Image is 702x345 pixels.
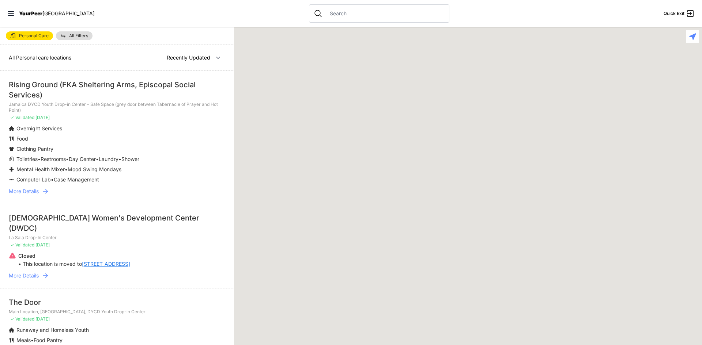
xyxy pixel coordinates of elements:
[118,156,121,162] span: •
[10,242,34,248] span: ✓ Validated
[19,11,95,16] a: YourPeer[GEOGRAPHIC_DATA]
[51,176,54,183] span: •
[9,309,225,315] p: Main Location, [GEOGRAPHIC_DATA], DYCD Youth Drop-in Center
[19,34,49,38] span: Personal Care
[16,135,28,142] span: Food
[35,115,50,120] span: [DATE]
[16,337,31,343] span: Meals
[42,10,95,16] span: [GEOGRAPHIC_DATA]
[35,316,50,322] span: [DATE]
[10,115,34,120] span: ✓ Validated
[664,11,684,16] span: Quick Exit
[16,156,38,162] span: Toiletries
[9,54,71,61] span: All Personal care locations
[34,337,63,343] span: Food Pantry
[9,272,39,279] span: More Details
[41,156,66,162] span: Restrooms
[121,156,139,162] span: Shower
[54,176,99,183] span: Case Management
[35,242,50,248] span: [DATE]
[16,327,89,333] span: Runaway and Homeless Youth
[66,156,69,162] span: •
[96,156,99,162] span: •
[18,252,130,260] p: Closed
[68,166,121,172] span: Mood Swing Mondays
[65,166,68,172] span: •
[16,166,65,172] span: Mental Health Mixer
[9,213,225,233] div: [DEMOGRAPHIC_DATA] Women's Development Center (DWDC)
[664,9,695,18] a: Quick Exit
[9,80,225,100] div: Rising Ground (FKA Sheltering Arms, Episcopal Social Services)
[6,31,53,40] a: Personal Care
[69,156,96,162] span: Day Center
[31,337,34,343] span: •
[38,156,41,162] span: •
[9,272,225,279] a: More Details
[56,31,93,40] a: All Filters
[16,176,51,183] span: Computer Lab
[16,146,53,152] span: Clothing Pantry
[19,10,42,16] span: YourPeer
[9,297,225,307] div: The Door
[99,156,118,162] span: Laundry
[325,10,445,17] input: Search
[16,125,62,131] span: Overnight Services
[10,316,34,322] span: ✓ Validated
[9,235,225,241] p: La Sala Drop-In Center
[69,34,88,38] span: All Filters
[9,188,39,195] span: More Details
[18,260,130,268] p: • This location is moved to
[9,188,225,195] a: More Details
[82,260,130,268] a: [STREET_ADDRESS]
[9,101,225,113] p: Jamaica DYCD Youth Drop-in Center - Safe Space (grey door between Tabernacle of Prayer and Hot Po...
